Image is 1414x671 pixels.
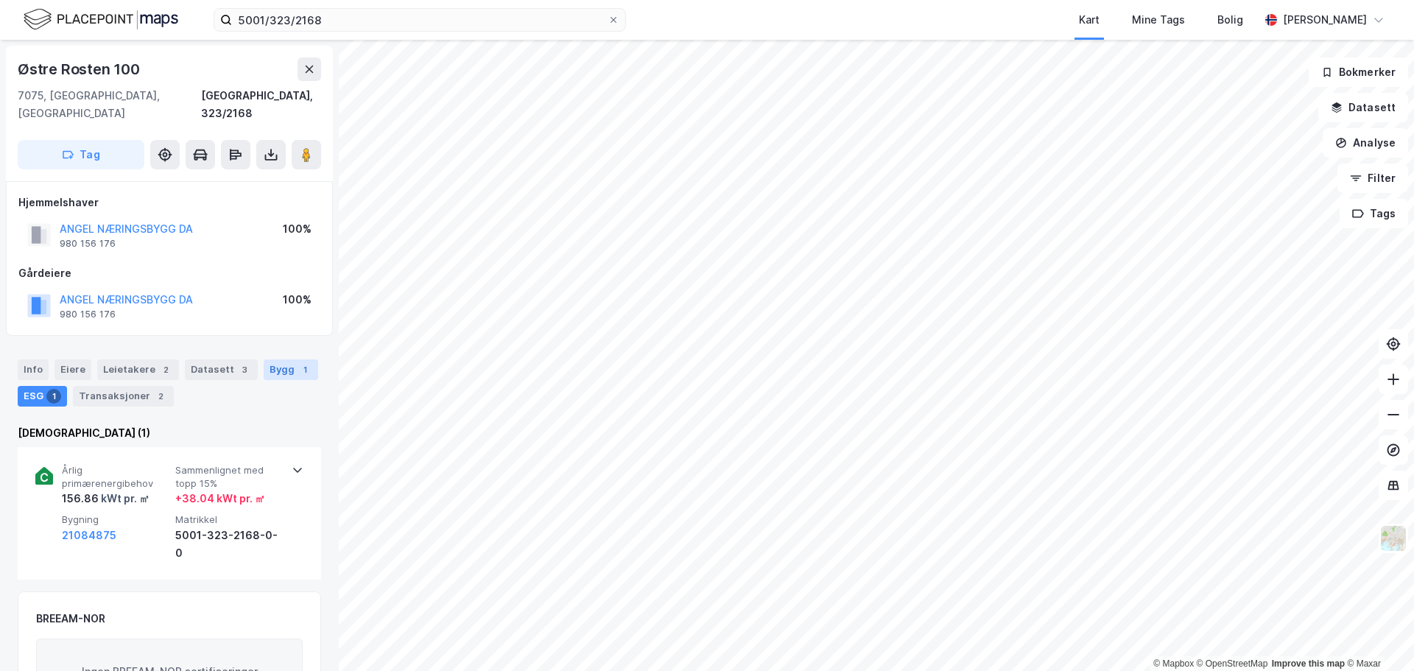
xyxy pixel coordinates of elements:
[283,291,312,309] div: 100%
[1337,164,1408,193] button: Filter
[175,527,283,562] div: 5001-323-2168-0-0
[201,87,321,122] div: [GEOGRAPHIC_DATA], 323/2168
[18,194,320,211] div: Hjemmelshaver
[175,490,265,507] div: + 38.04 kWt pr. ㎡
[1217,11,1243,29] div: Bolig
[1340,600,1414,671] iframe: Chat Widget
[18,424,321,442] div: [DEMOGRAPHIC_DATA] (1)
[175,513,283,526] span: Matrikkel
[1079,11,1100,29] div: Kart
[283,220,312,238] div: 100%
[18,140,144,169] button: Tag
[18,87,201,122] div: 7075, [GEOGRAPHIC_DATA], [GEOGRAPHIC_DATA]
[175,464,283,490] span: Sammenlignet med topp 15%
[18,264,320,282] div: Gårdeiere
[1318,93,1408,122] button: Datasett
[18,57,143,81] div: Østre Rosten 100
[237,362,252,377] div: 3
[18,359,49,380] div: Info
[153,389,168,404] div: 2
[62,527,116,544] button: 21084875
[1153,658,1194,669] a: Mapbox
[46,389,61,404] div: 1
[73,386,174,407] div: Transaksjoner
[1197,658,1268,669] a: OpenStreetMap
[24,7,178,32] img: logo.f888ab2527a4732fd821a326f86c7f29.svg
[298,362,312,377] div: 1
[185,359,258,380] div: Datasett
[62,464,169,490] span: Årlig primærenergibehov
[60,309,116,320] div: 980 156 176
[1340,600,1414,671] div: Kontrollprogram for chat
[264,359,318,380] div: Bygg
[1132,11,1185,29] div: Mine Tags
[99,490,150,507] div: kWt pr. ㎡
[1272,658,1345,669] a: Improve this map
[1323,128,1408,158] button: Analyse
[232,9,608,31] input: Søk på adresse, matrikkel, gårdeiere, leietakere eller personer
[62,513,169,526] span: Bygning
[54,359,91,380] div: Eiere
[18,386,67,407] div: ESG
[36,610,105,628] div: BREEAM-NOR
[60,238,116,250] div: 980 156 176
[97,359,179,380] div: Leietakere
[1309,57,1408,87] button: Bokmerker
[1283,11,1367,29] div: [PERSON_NAME]
[1379,524,1407,552] img: Z
[62,490,150,507] div: 156.86
[1340,199,1408,228] button: Tags
[158,362,173,377] div: 2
